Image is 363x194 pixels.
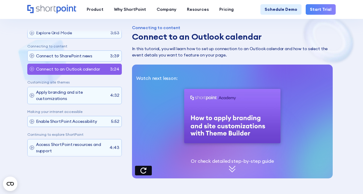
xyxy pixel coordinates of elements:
a: Home [27,5,76,14]
p: 3:24 [110,66,119,72]
div: Resources [187,6,209,13]
p: Access ShortPoint resources and support [36,141,108,154]
a: Start Trial [306,4,336,15]
div: Connecting to content [132,26,333,30]
p: 5:52 [111,118,119,125]
p: Making your intranet accessible [27,110,122,114]
p: In this tutorial, you will learn how to set up connection to an Outlook calendar and how to selec... [132,46,333,58]
iframe: Chat Widget [333,165,363,194]
div: Pricing [219,6,234,13]
a: Why ShortPoint [109,4,151,15]
p: Connecting to content [27,44,122,48]
p: Connect to an Outlook calendar [36,66,100,72]
p: Apply branding and site customizations [36,89,108,102]
p: Explore Grid Mode [36,30,72,36]
p: Watch next lesson: [136,75,329,82]
a: Pricing [214,4,239,15]
p: 4:43 [109,144,119,151]
p: 4:32 [110,92,119,99]
p: Customizing site themes [27,80,122,85]
p: Or check detailed step-by-step guide [191,158,274,165]
p: 3:53 [110,30,119,36]
a: Schedule Demo [260,4,301,15]
div: Watch again [135,166,152,175]
p: Enable ShortPoint Accessibility [36,118,97,125]
button: Open CMP widget [3,177,17,191]
p: 3:39 [110,53,119,59]
a: Product [81,4,109,15]
div: Product [87,6,103,13]
h3: Connect to an Outlook calendar [132,32,333,41]
p: Connect to SharePoint news [36,53,92,59]
img: Next lesson thumbnail [184,89,280,143]
a: Company [151,4,181,15]
a: Resources [181,4,214,15]
div: Why ShortPoint [114,6,146,13]
p: Continuing to explore ShortPoint [27,133,122,137]
div: Company [157,6,176,13]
